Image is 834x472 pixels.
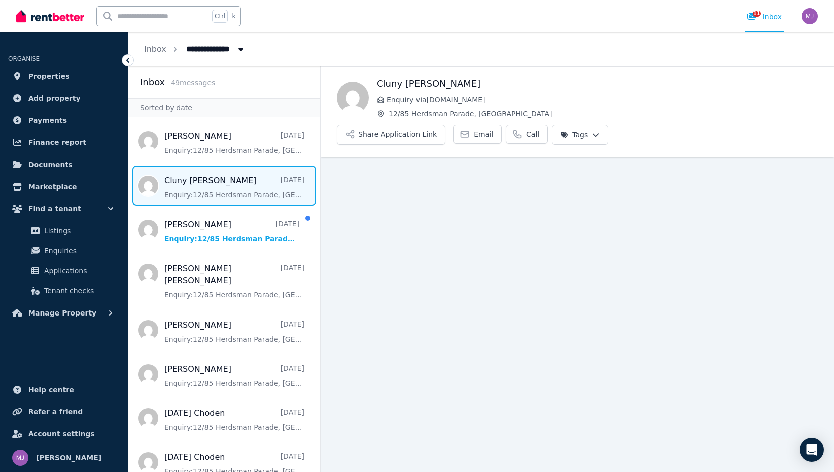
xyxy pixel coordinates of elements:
span: Finance report [28,136,86,148]
span: 12/85 Herdsman Parade, [GEOGRAPHIC_DATA] [389,109,818,119]
a: Marketplace [8,177,120,197]
a: Listings [12,221,116,241]
a: Finance report [8,132,120,152]
span: [PERSON_NAME] [36,452,101,464]
a: Enquiries [12,241,116,261]
a: Account settings [8,424,120,444]
span: Enquiry via [DOMAIN_NAME] [387,95,818,105]
span: Listings [44,225,112,237]
span: Properties [28,70,70,82]
a: Help centre [8,380,120,400]
a: Cluny [PERSON_NAME][DATE]Enquiry:12/85 Herdsman Parade, [GEOGRAPHIC_DATA]. [164,175,304,200]
div: Open Intercom Messenger [800,438,824,462]
a: Add property [8,88,120,108]
a: Inbox [144,44,166,54]
span: Account settings [28,428,95,440]
span: Applications [44,265,112,277]
a: [PERSON_NAME] [PERSON_NAME][DATE]Enquiry:12/85 Herdsman Parade, [GEOGRAPHIC_DATA]. [164,263,304,300]
a: Properties [8,66,120,86]
a: [PERSON_NAME][DATE]Enquiry:12/85 Herdsman Parade, [GEOGRAPHIC_DATA]. [164,219,299,244]
a: Refer a friend [8,402,120,422]
button: Share Application Link [337,125,445,145]
span: Manage Property [28,307,96,319]
button: Tags [552,125,608,145]
a: [PERSON_NAME][DATE]Enquiry:12/85 Herdsman Parade, [GEOGRAPHIC_DATA]. [164,363,304,388]
span: 11 [753,11,761,17]
span: Find a tenant [28,203,81,215]
span: Call [526,129,539,139]
h2: Inbox [140,75,165,89]
div: Sorted by date [128,98,320,117]
span: k [232,12,235,20]
span: Help centre [28,384,74,396]
img: RentBetter [16,9,84,24]
a: Tenant checks [12,281,116,301]
span: Ctrl [212,10,228,23]
a: Applications [12,261,116,281]
div: Inbox [747,12,782,22]
a: Payments [8,110,120,130]
span: Email [474,129,493,139]
span: Add property [28,92,81,104]
nav: Breadcrumb [128,32,262,66]
a: Email [453,125,502,144]
img: Michelle Johnston [12,450,28,466]
a: [PERSON_NAME][DATE]Enquiry:12/85 Herdsman Parade, [GEOGRAPHIC_DATA]. [164,130,304,155]
a: Documents [8,154,120,175]
img: Cluny Seager [337,82,369,114]
span: Enquiries [44,245,112,257]
a: [DATE] Choden[DATE]Enquiry:12/85 Herdsman Parade, [GEOGRAPHIC_DATA]. [164,407,304,432]
button: Manage Property [8,303,120,323]
span: Marketplace [28,181,77,193]
span: Documents [28,159,73,171]
span: Tags [560,130,588,140]
span: Payments [28,114,67,126]
span: ORGANISE [8,55,40,62]
span: Refer a friend [28,406,83,418]
a: [PERSON_NAME][DATE]Enquiry:12/85 Herdsman Parade, [GEOGRAPHIC_DATA]. [164,319,304,344]
h1: Cluny [PERSON_NAME] [377,77,818,91]
span: 49 message s [171,79,215,87]
span: Tenant checks [44,285,112,297]
button: Find a tenant [8,199,120,219]
img: Michelle Johnston [802,8,818,24]
a: Call [506,125,548,144]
